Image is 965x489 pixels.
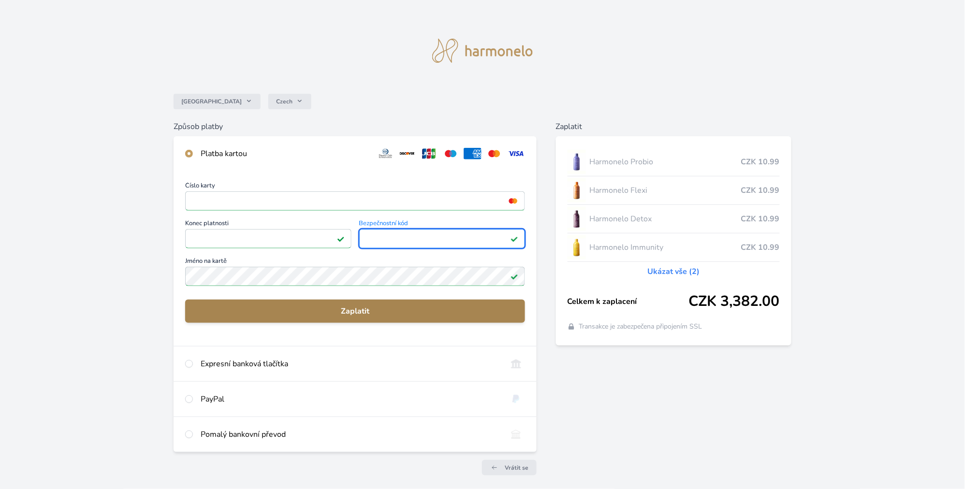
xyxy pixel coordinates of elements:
button: Czech [268,94,311,109]
img: Platné pole [511,273,518,280]
img: CLEAN_PROBIO_se_stinem_x-lo.jpg [568,150,586,174]
input: Jméno na kartěPlatné pole [185,267,525,286]
span: Vrátit se [505,464,529,472]
iframe: Iframe pro číslo karty [190,194,520,208]
img: jcb.svg [420,148,438,159]
img: mc.svg [485,148,503,159]
img: IMMUNITY_se_stinem_x-lo.jpg [568,235,586,259]
iframe: Iframe pro bezpečnostní kód [364,232,521,245]
span: Harmonelo Probio [590,156,741,168]
h6: Zaplatit [556,121,791,132]
button: [GEOGRAPHIC_DATA] [174,94,261,109]
span: Transakce je zabezpečena připojením SSL [579,322,702,331]
img: onlineBanking_CZ.svg [507,358,525,370]
div: PayPal [201,393,499,405]
img: diners.svg [377,148,395,159]
button: Zaplatit [185,300,525,323]
img: maestro.svg [442,148,460,159]
span: Czech [276,98,292,105]
div: Expresní banková tlačítka [201,358,499,370]
img: paypal.svg [507,393,525,405]
div: Platba kartou [201,148,369,159]
span: CZK 10.99 [741,156,780,168]
a: Vrátit se [482,460,537,475]
span: Jméno na kartě [185,258,525,267]
img: CLEAN_FLEXI_se_stinem_x-hi_(1)-lo.jpg [568,178,586,202]
span: Zaplatit [193,305,517,317]
span: Konec platnosti [185,220,351,229]
img: logo.svg [432,39,533,63]
img: DETOX_se_stinem_x-lo.jpg [568,207,586,231]
span: Harmonelo Detox [590,213,741,225]
span: Celkem k zaplacení [568,296,689,307]
img: amex.svg [464,148,482,159]
span: Harmonelo Flexi [590,185,741,196]
img: discover.svg [398,148,416,159]
iframe: Iframe pro datum vypršení platnosti [190,232,347,245]
span: CZK 10.99 [741,213,780,225]
span: CZK 10.99 [741,185,780,196]
img: Platné pole [337,235,345,243]
a: Ukázat vše (2) [647,266,700,277]
span: [GEOGRAPHIC_DATA] [181,98,242,105]
span: Číslo karty [185,183,525,191]
img: visa.svg [507,148,525,159]
span: CZK 3,382.00 [689,293,780,310]
span: Harmonelo Immunity [590,242,741,253]
img: bankTransfer_IBAN.svg [507,429,525,440]
img: mc [507,197,520,205]
img: Platné pole [511,235,518,243]
div: Pomalý bankovní převod [201,429,499,440]
h6: Způsob platby [174,121,536,132]
span: Bezpečnostní kód [359,220,525,229]
span: CZK 10.99 [741,242,780,253]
